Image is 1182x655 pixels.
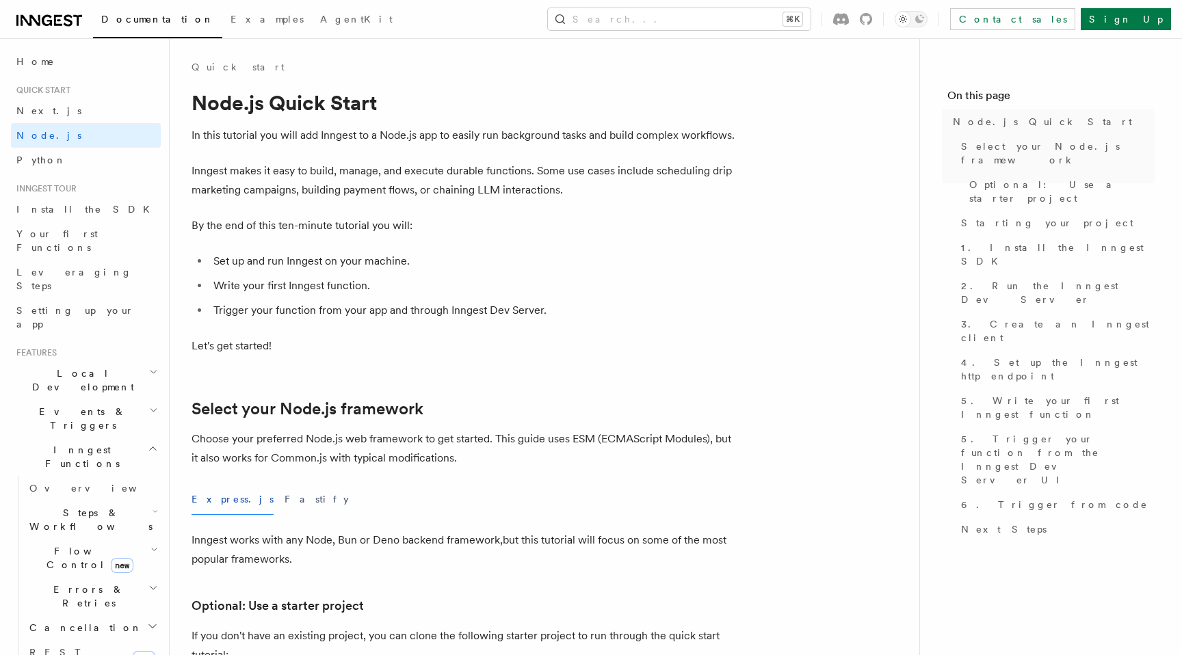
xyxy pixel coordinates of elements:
[11,123,161,148] a: Node.js
[11,443,148,470] span: Inngest Functions
[192,429,739,468] p: Choose your preferred Node.js web framework to get started. This guide uses ESM (ECMAScript Modul...
[111,558,133,573] span: new
[950,8,1075,30] a: Contact sales
[956,350,1155,388] a: 4. Set up the Inngest http endpoint
[192,161,739,200] p: Inngest makes it easy to build, manage, and execute durable functions. Some use cases include sch...
[11,399,161,438] button: Events & Triggers
[961,139,1155,167] span: Select your Node.js framework
[16,204,158,215] span: Install the SDK
[101,14,214,25] span: Documentation
[16,55,55,68] span: Home
[961,317,1155,345] span: 3. Create an Inngest client
[11,366,149,394] span: Local Development
[24,621,142,634] span: Cancellation
[961,216,1133,230] span: Starting your project
[320,14,393,25] span: AgentKit
[11,438,161,476] button: Inngest Functions
[548,8,811,30] button: Search...⌘K
[947,109,1155,134] a: Node.js Quick Start
[24,500,161,539] button: Steps & Workflows
[961,279,1155,306] span: 2. Run the Inngest Dev Server
[16,267,132,291] span: Leveraging Steps
[192,596,364,615] a: Optional: Use a starter project
[192,90,739,115] h1: Node.js Quick Start
[956,517,1155,542] a: Next Steps
[11,298,161,336] a: Setting up your app
[961,241,1155,268] span: 1. Install the Inngest SDK
[11,260,161,298] a: Leveraging Steps
[24,476,161,500] a: Overview
[961,394,1155,421] span: 5. Write your first Inngest function
[961,432,1155,487] span: 5. Trigger your function from the Inngest Dev Server UI
[961,522,1047,536] span: Next Steps
[222,4,312,37] a: Examples
[1081,8,1171,30] a: Sign Up
[11,222,161,260] a: Your first Functions
[192,336,739,356] p: Let's get started!
[29,483,170,494] span: Overview
[956,388,1155,427] a: 5. Write your first Inngest function
[24,583,148,610] span: Errors & Retries
[93,4,222,38] a: Documentation
[956,427,1155,492] a: 5. Trigger your function from the Inngest Dev Server UI
[956,273,1155,312] a: 2. Run the Inngest Dev Server
[956,312,1155,350] a: 3. Create an Inngest client
[11,405,149,432] span: Events & Triggers
[11,49,161,74] a: Home
[209,252,739,271] li: Set up and run Inngest on your machine.
[961,498,1148,511] span: 6. Trigger from code
[192,216,739,235] p: By the end of this ten-minute tutorial you will:
[947,88,1155,109] h4: On this page
[11,148,161,172] a: Python
[16,305,134,330] span: Setting up your app
[192,126,739,145] p: In this tutorial you will add Inngest to a Node.js app to easily run background tasks and build c...
[24,506,153,533] span: Steps & Workflows
[285,484,349,515] button: Fastify
[231,14,304,25] span: Examples
[24,577,161,615] button: Errors & Retries
[11,183,77,194] span: Inngest tour
[24,544,150,572] span: Flow Control
[964,172,1155,211] a: Optional: Use a starter project
[11,98,161,123] a: Next.js
[953,115,1132,129] span: Node.js Quick Start
[16,130,81,141] span: Node.js
[895,11,928,27] button: Toggle dark mode
[192,399,423,418] a: Select your Node.js framework
[956,492,1155,517] a: 6. Trigger from code
[16,105,81,116] span: Next.js
[961,356,1155,383] span: 4. Set up the Inngest http endpoint
[192,484,274,515] button: Express.js
[192,531,739,569] p: Inngest works with any Node, Bun or Deno backend framework,but this tutorial will focus on some o...
[11,347,57,358] span: Features
[11,197,161,222] a: Install the SDK
[16,155,66,165] span: Python
[11,361,161,399] button: Local Development
[956,235,1155,273] a: 1. Install the Inngest SDK
[24,615,161,640] button: Cancellation
[312,4,401,37] a: AgentKit
[11,85,70,96] span: Quick start
[969,178,1155,205] span: Optional: Use a starter project
[956,211,1155,235] a: Starting your project
[209,276,739,295] li: Write your first Inngest function.
[192,60,285,74] a: Quick start
[209,301,739,320] li: Trigger your function from your app and through Inngest Dev Server.
[783,12,802,26] kbd: ⌘K
[16,228,98,253] span: Your first Functions
[24,539,161,577] button: Flow Controlnew
[956,134,1155,172] a: Select your Node.js framework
